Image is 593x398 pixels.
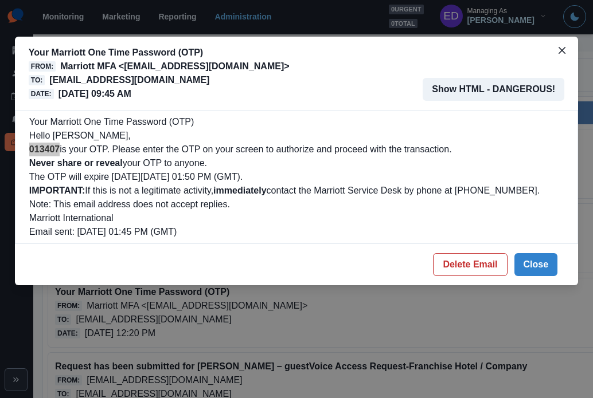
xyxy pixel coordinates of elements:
p: Marriott International [29,211,564,225]
b: IMPORTANT: [29,186,85,195]
p: Your Marriott One Time Password (OTP) [29,46,290,60]
p: [EMAIL_ADDRESS][DOMAIN_NAME] [49,73,209,87]
button: Show HTML - DANGEROUS! [423,78,564,101]
b: immediately [213,186,266,195]
button: Delete Email [433,253,507,276]
p: Marriott MFA <[EMAIL_ADDRESS][DOMAIN_NAME]> [60,60,289,73]
p: [DATE] 09:45 AM [58,87,131,101]
p: The OTP will expire [DATE][DATE] 01:50 PM (GMT). [29,170,564,184]
b: 013407 [29,144,60,154]
span: To: [29,75,45,85]
span: From: [29,61,56,72]
b: Never share or reveal [29,158,123,168]
p: Note: This email address does not accept replies. [29,198,564,211]
button: Close [553,41,571,60]
p: If this is not a legitimate activity, contact the Marriott Service Desk by phone at [PHONE_NUMBER]. [29,184,564,198]
div: Your Marriott One Time Password (OTP) [29,115,564,239]
p: your OTP to anyone. [29,156,564,170]
button: Close [514,253,558,276]
p: is your OTP. Please enter the OTP on your screen to authorize and proceed with the transaction. [29,143,564,156]
p: Hello [PERSON_NAME], [29,129,564,143]
span: Date: [29,89,54,99]
p: Email sent: [DATE] 01:45 PM (GMT) [29,225,564,239]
